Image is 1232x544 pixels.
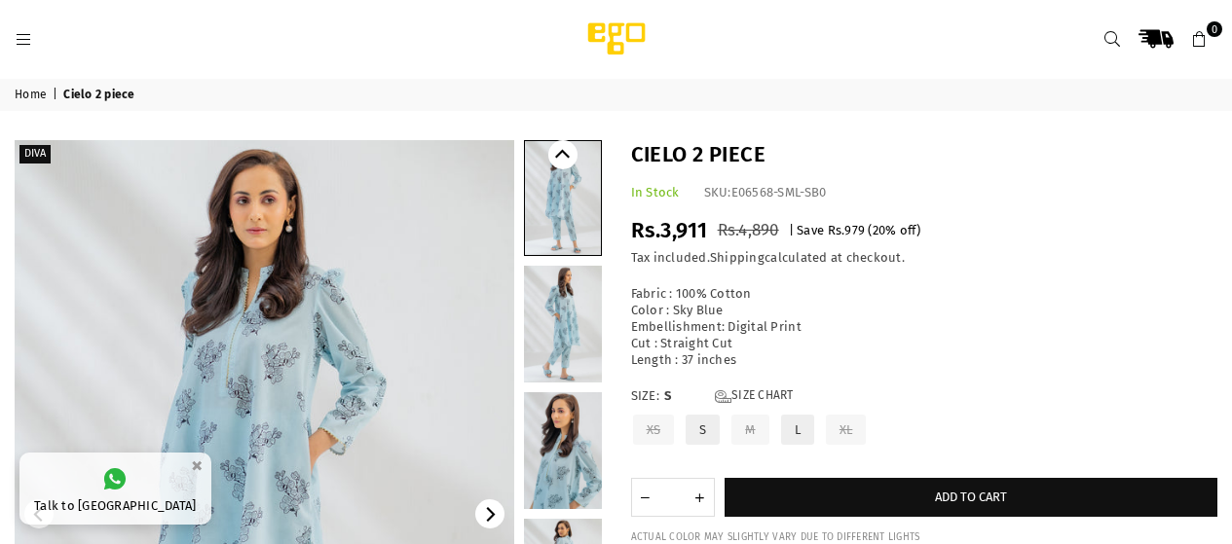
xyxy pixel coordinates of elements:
button: Previous [548,140,578,169]
span: | [53,88,60,103]
label: XL [824,413,869,447]
div: Fabric : 100% Cotton Color : Sky Blue Embellishment: Digital Print Cut : Straight Cut Length : 37... [631,286,1218,368]
span: S [664,388,703,405]
label: L [779,413,816,447]
span: Cielo 2 piece [63,88,137,103]
span: Rs.3,911 [631,217,708,243]
a: Search [1095,21,1130,56]
a: Size Chart [715,388,794,405]
span: Rs.4,890 [718,220,779,240]
img: Ego [534,19,699,58]
span: E06568-SML-SB0 [731,185,827,199]
button: Next [475,499,504,528]
quantity-input: Quantity [631,478,715,517]
div: SKU: [704,185,827,201]
h1: Cielo 2 piece [631,140,1218,170]
button: × [185,450,208,482]
label: S [684,413,722,447]
a: Shipping [710,250,765,266]
span: | [789,223,794,237]
span: Save [797,223,824,237]
label: Size: [631,388,1218,405]
a: Menu [6,31,41,46]
button: Add to cart [725,478,1218,517]
label: Diva [19,145,51,163]
span: 0 [1207,21,1222,37]
a: 0 [1182,21,1217,56]
a: Talk to [GEOGRAPHIC_DATA] [19,453,211,525]
span: 20 [873,223,886,237]
span: Rs.979 [828,223,866,237]
div: Tax included. calculated at checkout. [631,250,1218,267]
a: Home [15,88,50,103]
label: XS [631,413,677,447]
span: ( % off) [868,223,920,237]
span: In Stock [631,185,680,199]
iframe: webpush-onsite [872,412,1213,525]
label: M [729,413,770,447]
div: ACTUAL COLOR MAY SLIGHTLY VARY DUE TO DIFFERENT LIGHTS [631,531,1218,544]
